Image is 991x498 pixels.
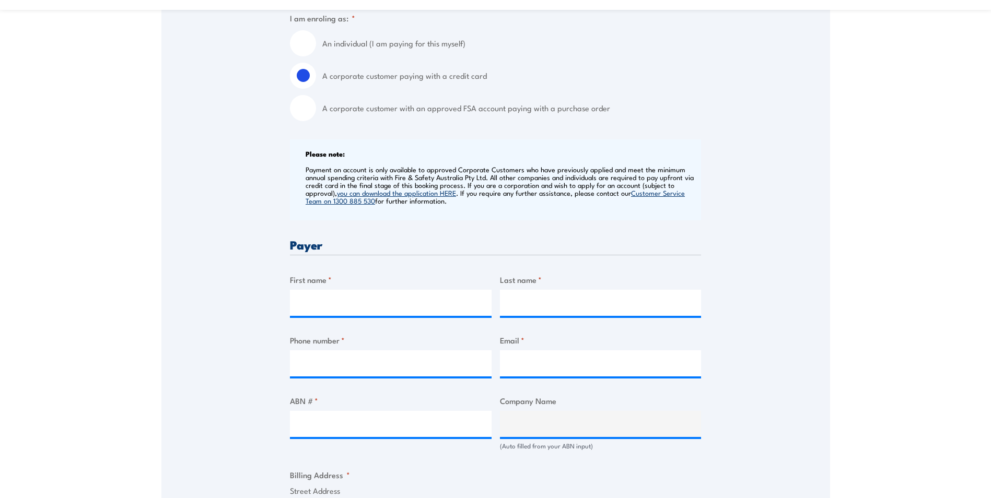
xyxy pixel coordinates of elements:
[290,334,492,346] label: Phone number
[500,274,702,286] label: Last name
[337,188,456,197] a: you can download the application HERE
[306,148,345,159] b: Please note:
[290,469,350,481] legend: Billing Address
[290,12,355,24] legend: I am enroling as:
[500,334,702,346] label: Email
[290,274,492,286] label: First name
[306,165,698,205] p: Payment on account is only available to approved Corporate Customers who have previously applied ...
[500,441,702,451] div: (Auto filled from your ABN input)
[322,63,701,89] label: A corporate customer paying with a credit card
[290,485,701,497] label: Street Address
[500,395,702,407] label: Company Name
[322,30,701,56] label: An individual (I am paying for this myself)
[290,239,701,251] h3: Payer
[306,188,685,205] a: Customer Service Team on 1300 885 530
[322,95,701,121] label: A corporate customer with an approved FSA account paying with a purchase order
[290,395,492,407] label: ABN #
